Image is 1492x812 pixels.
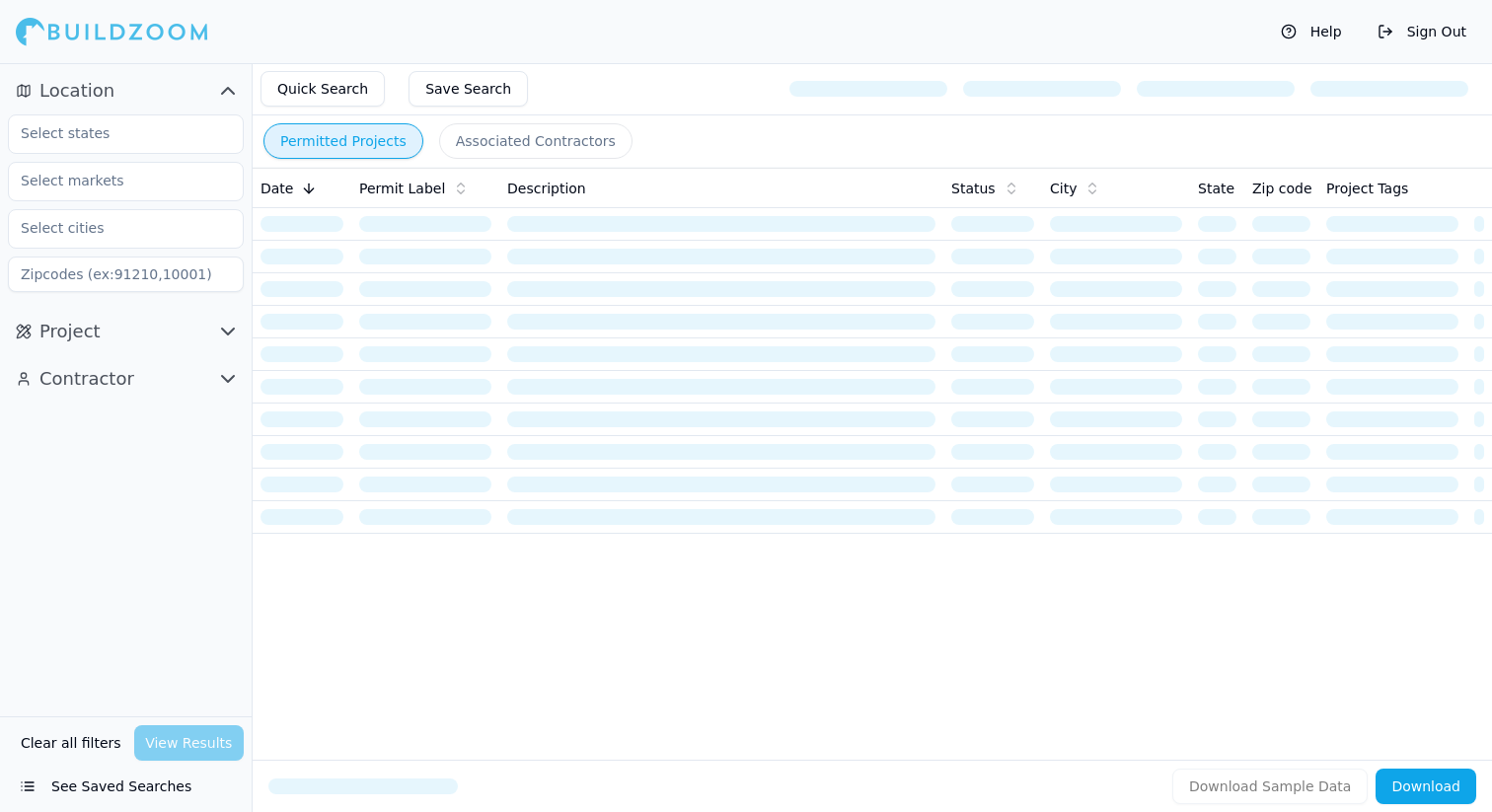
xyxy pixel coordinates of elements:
[409,71,528,107] button: Save Search
[9,163,218,198] input: Select markets
[1368,16,1476,47] button: Sign Out
[39,318,101,345] span: Project
[1198,179,1234,198] span: State
[9,210,218,246] input: Select cities
[39,365,134,393] span: Contractor
[1050,179,1077,198] span: City
[507,179,586,198] span: Description
[951,179,996,198] span: Status
[8,363,244,395] button: Contractor
[8,257,244,292] input: Zipcodes (ex:91210,10001)
[1376,769,1476,804] button: Download
[8,316,244,347] button: Project
[261,179,293,198] span: Date
[263,123,423,159] button: Permitted Projects
[439,123,633,159] button: Associated Contractors
[8,75,244,107] button: Location
[1326,179,1408,198] span: Project Tags
[39,77,114,105] span: Location
[16,725,126,761] button: Clear all filters
[261,71,385,107] button: Quick Search
[8,769,244,804] button: See Saved Searches
[1271,16,1352,47] button: Help
[9,115,218,151] input: Select states
[1252,179,1312,198] span: Zip code
[359,179,445,198] span: Permit Label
